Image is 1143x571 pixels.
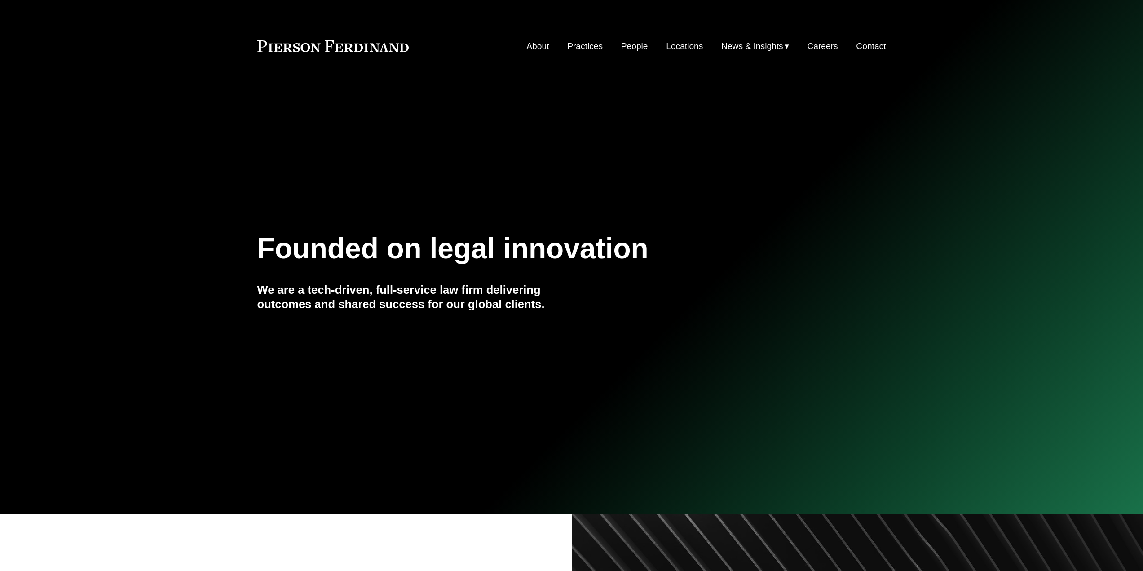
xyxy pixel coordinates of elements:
[807,38,838,55] a: Careers
[567,38,603,55] a: Practices
[721,39,783,54] span: News & Insights
[721,38,789,55] a: folder dropdown
[526,38,549,55] a: About
[257,283,572,312] h4: We are a tech-driven, full-service law firm delivering outcomes and shared success for our global...
[257,232,781,265] h1: Founded on legal innovation
[621,38,648,55] a: People
[856,38,886,55] a: Contact
[666,38,703,55] a: Locations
